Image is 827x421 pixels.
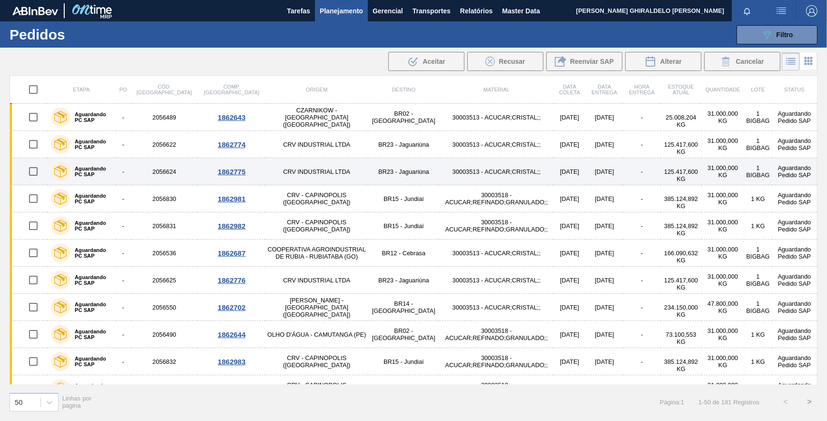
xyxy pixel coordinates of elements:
span: Aceitar [423,58,445,65]
div: Recusar [467,52,543,71]
div: 1862774 [199,140,265,149]
td: - [116,267,131,294]
td: [DATE] [586,212,623,240]
td: [DATE] [586,240,623,267]
div: Visão em Lista [782,52,800,70]
td: BR23 - Jaguariúna [368,267,440,294]
label: Aguardando PC SAP [70,301,112,313]
span: Alterar [660,58,681,65]
td: CRV - CAPINOPOLIS ([GEOGRAPHIC_DATA]) [266,348,368,375]
div: Cancelar Pedidos em Massa [704,52,780,71]
span: 385.124,892 KG [664,195,698,210]
td: [DATE] [586,348,623,375]
td: [DATE] [553,321,586,348]
td: OLHO D'ÁGUA - CAMUTANGA (PE) [266,321,368,348]
td: - [116,185,131,212]
a: Aguardando PC SAP-2056830CRV - CAPINOPOLIS ([GEOGRAPHIC_DATA])BR15 - Jundiaí30003518 - ACUCAR;REF... [10,185,817,212]
span: Transportes [413,5,451,17]
a: Aguardando PC SAP-2056833CRV - CAPINOPOLIS ([GEOGRAPHIC_DATA])BR15 - Jundiaí30003518 - ACUCAR;REF... [10,375,817,402]
td: Aguardando Pedido SAP [772,375,817,402]
td: [DATE] [553,375,586,402]
td: 2056831 [131,212,198,240]
td: 2056830 [131,185,198,212]
td: 2056624 [131,158,198,185]
td: - [623,158,660,185]
td: Aguardando Pedido SAP [772,348,817,375]
td: 31.000,000 KG [701,267,744,294]
td: BR23 - Jaguariúna [368,158,440,185]
button: Filtro [737,25,817,44]
td: 2056625 [131,267,198,294]
span: Estoque atual [668,84,694,95]
td: 1 KG [744,348,772,375]
td: - [623,321,660,348]
span: Destino [392,87,415,92]
td: - [116,212,131,240]
div: 1862775 [199,168,265,176]
td: Aguardando Pedido SAP [772,104,817,131]
span: Etapa [73,87,89,92]
td: [DATE] [553,267,586,294]
td: CRV INDUSTRIAL LTDA [266,158,368,185]
td: BR15 - Jundiaí [368,348,440,375]
td: [DATE] [586,131,623,158]
td: BR15 - Jundiaí [368,185,440,212]
td: - [623,185,660,212]
td: 31.000,000 KG [701,158,744,185]
label: Aguardando PC SAP [70,166,112,177]
td: - [116,348,131,375]
td: - [623,212,660,240]
a: Aguardando PC SAP-2056490OLHO D'ÁGUA - CAMUTANGA (PE)BR02 - [GEOGRAPHIC_DATA]30003518 - ACUCAR;RE... [10,321,817,348]
a: Aguardando PC SAP-2056536COOPERATIVA AGROINDUSTRIAL DE RUBIA - RUBIATABA (GO)BR12 - Cebrasa300035... [10,240,817,267]
td: 31.000,000 KG [701,375,744,402]
a: Aguardando PC SAP-2056622CRV INDUSTRIAL LTDABR23 - Jaguariúna30003513 - ACUCAR;CRISTAL;;[DATE][DA... [10,131,817,158]
td: BR14 - [GEOGRAPHIC_DATA] [368,294,440,321]
td: 1 BIGBAG [744,240,772,267]
td: 30003513 - ACUCAR;CRISTAL;; [440,267,553,294]
td: 31.000,000 KG [701,348,744,375]
td: [DATE] [553,294,586,321]
button: > [797,390,821,414]
td: 1 KG [744,185,772,212]
td: BR23 - Jaguariúna [368,131,440,158]
span: 125.417,600 KG [664,141,698,155]
a: Aguardando PC SAP-2056489CZARNIKOW - [GEOGRAPHIC_DATA] ([GEOGRAPHIC_DATA])BR02 - [GEOGRAPHIC_DATA... [10,104,817,131]
label: Aguardando PC SAP [70,193,112,204]
span: 234.150,000 KG [664,304,698,318]
td: [DATE] [553,185,586,212]
td: [DATE] [586,104,623,131]
td: [DATE] [586,158,623,185]
span: 1 - 50 de 181 Registros [699,399,759,406]
td: 30003518 - ACUCAR;REFINADO;GRANULADO;; [440,375,553,402]
img: TNhmsLtSVTkK8tSr43FrP2fwEKptu5GPRR3wAAAABJRU5ErkJggg== [12,7,58,15]
img: Logout [806,5,817,17]
a: Aguardando PC SAP-2056550[PERSON_NAME] - [GEOGRAPHIC_DATA] ([GEOGRAPHIC_DATA])BR14 - [GEOGRAPHIC_... [10,294,817,321]
span: PO [119,87,127,92]
button: Cancelar [704,52,780,71]
td: 2056622 [131,131,198,158]
td: [DATE] [553,104,586,131]
a: Aguardando PC SAP-2056624CRV INDUSTRIAL LTDABR23 - Jaguariúna30003513 - ACUCAR;CRISTAL;;[DATE][DA... [10,158,817,185]
div: Aceitar [388,52,464,71]
td: BR02 - [GEOGRAPHIC_DATA] [368,104,440,131]
td: 30003513 - ACUCAR;CRISTAL;; [440,158,553,185]
td: - [623,104,660,131]
span: Cancelar [736,58,764,65]
td: - [116,321,131,348]
td: - [623,375,660,402]
td: [DATE] [586,321,623,348]
td: [DATE] [586,267,623,294]
span: Página : 1 [660,399,684,406]
td: Aguardando Pedido SAP [772,131,817,158]
td: - [623,294,660,321]
td: 1 BIGBAG [744,104,772,131]
label: Aguardando PC SAP [70,111,112,123]
span: 385.124,892 KG [664,358,698,372]
td: BR02 - [GEOGRAPHIC_DATA] [368,321,440,348]
span: Status [784,87,804,92]
label: Aguardando PC SAP [70,220,112,231]
span: Filtro [777,31,793,39]
span: Tarefas [287,5,310,17]
td: - [116,240,131,267]
td: Aguardando Pedido SAP [772,267,817,294]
